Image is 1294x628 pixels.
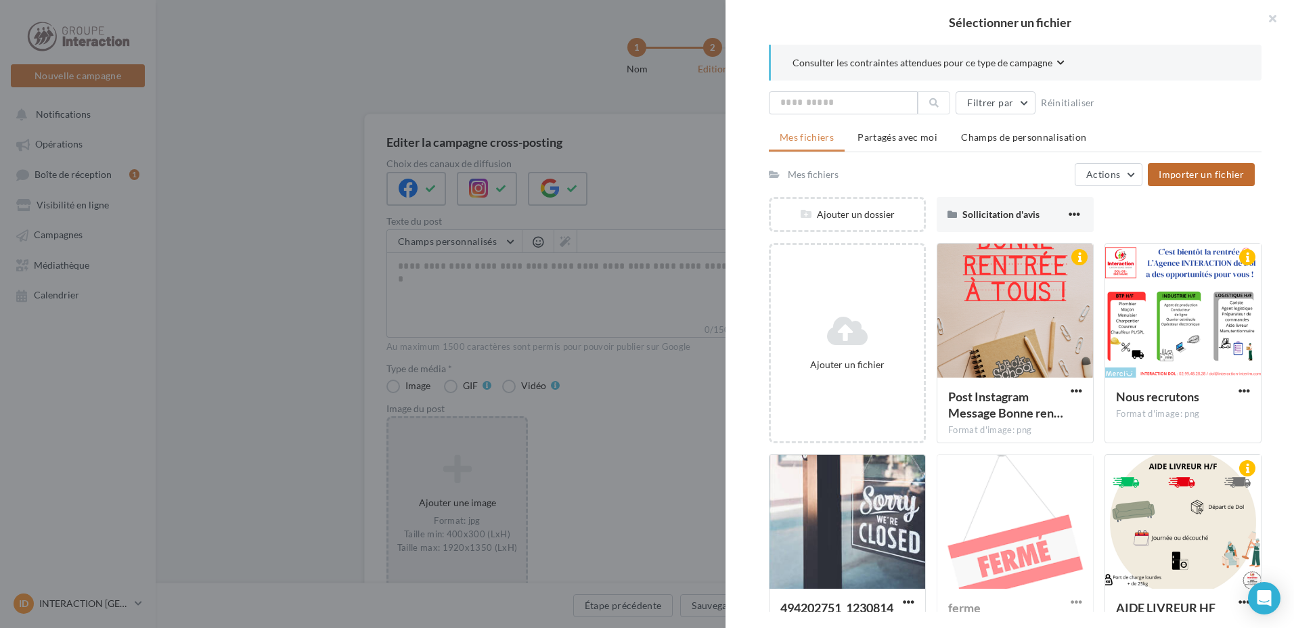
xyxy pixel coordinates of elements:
div: Ajouter un fichier [776,358,918,372]
span: Champs de personnalisation [961,131,1086,143]
span: Importer un fichier [1159,169,1244,180]
span: Mes fichiers [780,131,834,143]
button: Consulter les contraintes attendues pour ce type de campagne [793,55,1065,72]
div: Ajouter un dossier [771,208,924,221]
div: Format d'image: png [948,424,1082,436]
span: Consulter les contraintes attendues pour ce type de campagne [793,56,1052,70]
button: Réinitialiser [1035,95,1100,111]
button: Filtrer par [956,91,1035,114]
div: Format d'image: png [1116,408,1250,420]
button: Actions [1075,163,1142,186]
div: Open Intercom Messenger [1248,582,1280,614]
div: Mes fichiers [788,168,839,181]
span: Post Instagram Message Bonne rentrée école Photo Carnet Note Simple [948,389,1063,420]
span: AIDE LIVREUR HF [1116,600,1215,615]
span: Sollicitation d'avis [962,208,1040,220]
h2: Sélectionner un fichier [747,16,1272,28]
span: Partagés avec moi [857,131,937,143]
span: Actions [1086,169,1120,180]
span: Nous recrutons [1116,389,1199,404]
button: Importer un fichier [1148,163,1255,186]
